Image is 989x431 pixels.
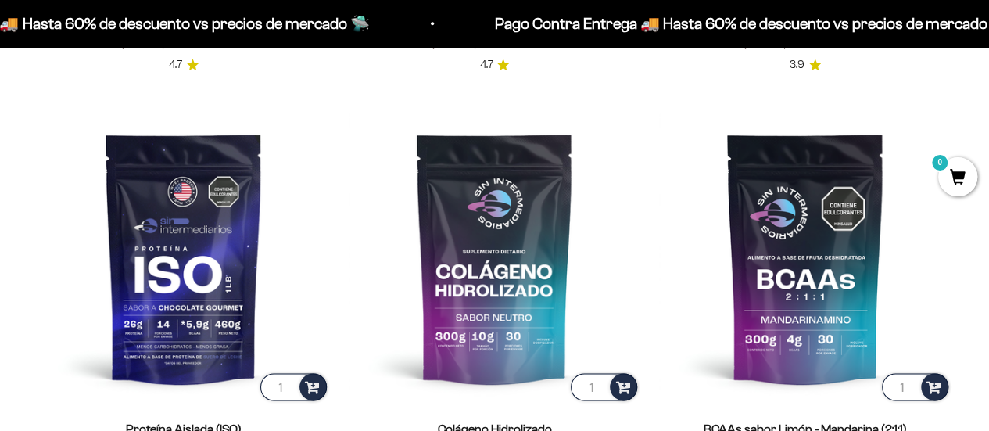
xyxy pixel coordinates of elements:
mark: 0 [930,153,949,172]
a: 4.74.7 de 5.0 estrellas [479,56,509,74]
a: 0 [938,170,977,187]
a: 4.74.7 de 5.0 estrellas [169,56,199,74]
span: 4.7 [479,56,493,74]
span: 4.7 [169,56,182,74]
span: 3.9 [790,56,804,74]
a: 3.93.9 de 5.0 estrellas [790,56,821,74]
p: Pago Contra Entrega 🚚 Hasta 60% de descuento vs precios de mercado 🛸 [467,11,982,36]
